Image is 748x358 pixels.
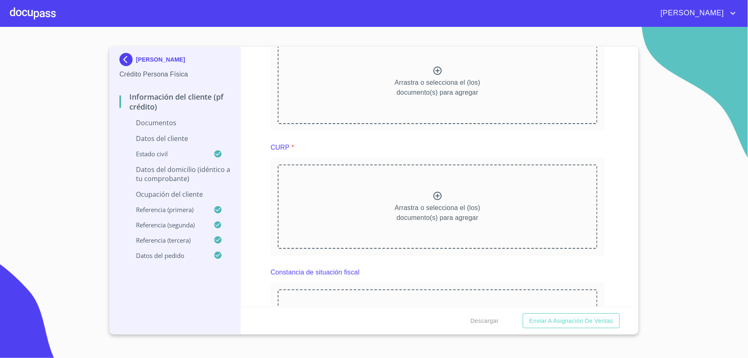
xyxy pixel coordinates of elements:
[119,221,214,229] p: Referencia (segunda)
[119,190,231,199] p: Ocupación del Cliente
[467,313,502,329] button: Descargar
[271,143,290,153] p: CURP
[119,251,214,260] p: Datos del pedido
[655,7,728,20] span: [PERSON_NAME]
[119,69,231,79] p: Crédito Persona Física
[523,313,620,329] button: Enviar a Asignación de Ventas
[119,205,214,214] p: Referencia (primera)
[119,53,231,69] div: [PERSON_NAME]
[119,236,214,244] p: Referencia (tercera)
[655,7,738,20] button: account of current user
[395,78,480,98] p: Arrastra o selecciona el (los) documento(s) para agregar
[136,56,185,63] p: [PERSON_NAME]
[119,150,214,158] p: Estado Civil
[119,53,136,66] img: Docupass spot blue
[119,118,231,127] p: Documentos
[119,92,231,112] p: Información del cliente (PF crédito)
[395,203,480,223] p: Arrastra o selecciona el (los) documento(s) para agregar
[271,267,360,277] p: Constancia de situación fiscal
[119,134,231,143] p: Datos del cliente
[529,316,613,326] span: Enviar a Asignación de Ventas
[119,165,231,183] p: Datos del domicilio (idéntico a tu comprobante)
[471,316,499,326] span: Descargar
